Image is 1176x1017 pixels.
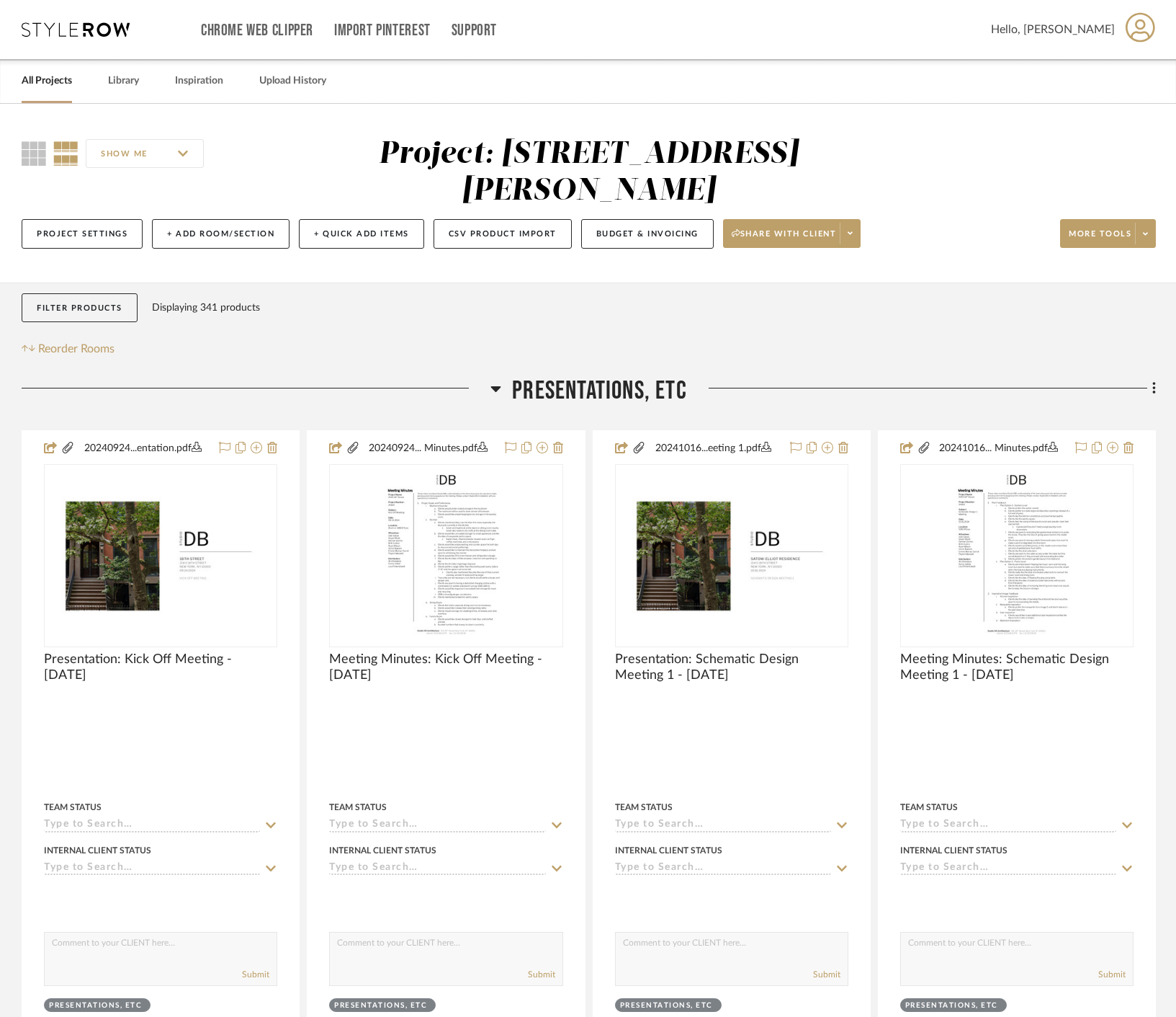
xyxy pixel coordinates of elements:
[900,801,958,814] div: Team Status
[175,71,223,91] a: Inspiration
[152,293,260,322] div: Displaying 341 products
[329,844,436,857] div: Internal Client Status
[581,219,714,249] button: Budget & Invoicing
[44,652,277,683] span: Presentation: Kick Off Meeting - [DATE]
[329,862,545,876] input: Type to Search…
[22,219,143,249] button: Project Settings
[615,844,722,857] div: Internal Client Status
[991,21,1115,38] span: Hello, [PERSON_NAME]
[22,293,138,323] button: Filter Products
[616,481,847,631] img: Presentation: Schematic Design Meeting 1 - 10.16.2024
[22,71,72,91] a: All Projects
[620,1000,713,1011] div: Presentations, ETC
[152,219,289,249] button: + Add Room/Section
[615,801,673,814] div: Team Status
[259,71,326,91] a: Upload History
[22,340,115,357] button: Reorder Rooms
[732,228,837,250] span: Share with client
[75,440,210,457] button: 20240924...entation.pdf
[299,219,424,249] button: + Quick Add Items
[900,652,1134,683] span: Meeting Minutes: Schematic Design Meeting 1 - [DATE]
[900,862,1116,876] input: Type to Search…
[334,25,431,37] a: Import Pinterest
[931,440,1067,457] button: 20241016... Minutes.pdf
[49,1000,142,1011] div: Presentations, ETC
[377,466,516,646] img: Meeting Minutes: Kick Off Meeting - 09.24.2024
[329,819,545,832] input: Type to Search…
[813,968,840,981] button: Submit
[947,466,1086,646] img: Meeting Minutes: Schematic Design Meeting 1 - 10.16.2024
[108,71,139,91] a: Library
[38,340,115,357] span: Reorder Rooms
[905,1000,998,1011] div: Presentations, ETC
[615,862,831,876] input: Type to Search…
[334,1000,427,1011] div: Presentations, ETC
[44,862,260,876] input: Type to Search…
[900,819,1116,832] input: Type to Search…
[723,219,861,248] button: Share with client
[528,968,555,981] button: Submit
[1069,228,1131,250] span: More tools
[242,968,269,981] button: Submit
[615,652,848,683] span: Presentation: Schematic Design Meeting 1 - [DATE]
[615,819,831,832] input: Type to Search…
[360,440,495,457] button: 20240924... Minutes.pdf
[329,652,562,683] span: Meeting Minutes: Kick Off Meeting - [DATE]
[379,139,799,206] div: Project: [STREET_ADDRESS][PERSON_NAME]
[44,819,260,832] input: Type to Search…
[201,25,313,37] a: Chrome Web Clipper
[45,481,276,631] img: Presentation: Kick Off Meeting - 09.24.2024
[1098,968,1126,981] button: Submit
[44,801,102,814] div: Team Status
[512,376,687,407] span: Presentations, ETC
[44,844,151,857] div: Internal Client Status
[329,801,387,814] div: Team Status
[434,219,572,249] button: CSV Product Import
[452,25,497,37] a: Support
[1060,219,1156,248] button: More tools
[646,440,781,457] button: 20241016...eeting 1.pdf
[900,844,1007,857] div: Internal Client Status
